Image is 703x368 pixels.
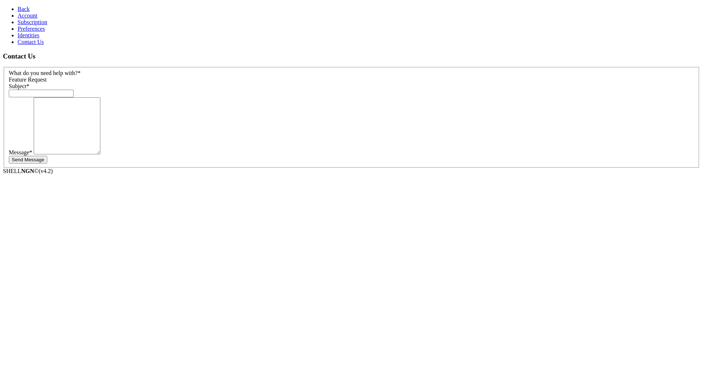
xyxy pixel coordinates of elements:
a: Back [18,6,30,12]
a: Preferences [18,26,45,32]
label: Message [9,149,32,155]
a: Identities [18,32,40,38]
div: Feature Request [9,76,694,83]
a: Subscription [18,19,47,25]
a: Contact Us [18,39,44,45]
span: SHELL © [3,168,53,174]
label: Subject [9,83,29,89]
h3: Contact Us [3,52,700,60]
label: What do you need help with? [9,70,81,76]
a: Account [18,12,37,19]
span: 4.2.0 [39,168,53,174]
button: Send Message [9,156,47,164]
span: Feature Request [9,76,47,83]
b: NGN [21,168,34,174]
